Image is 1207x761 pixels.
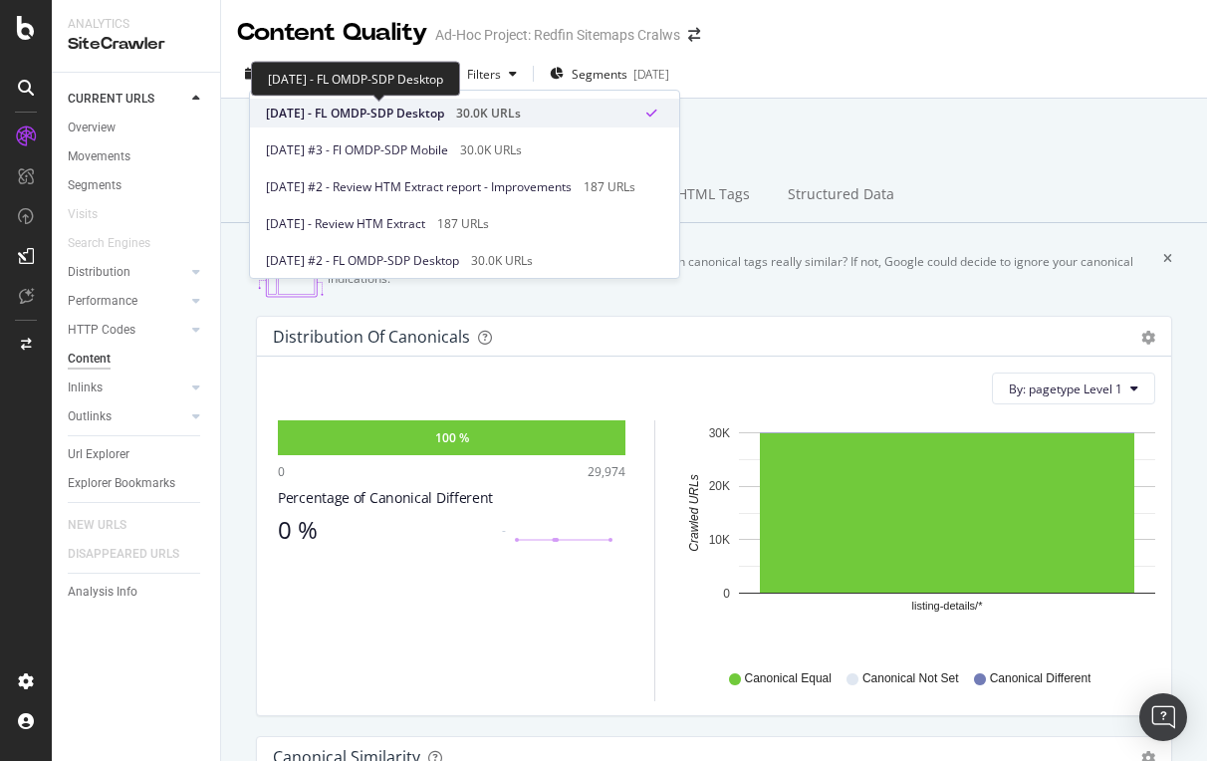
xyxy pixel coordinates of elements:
[237,58,327,90] button: [DATE]
[68,146,206,167] a: Movements
[237,16,427,50] div: Content Quality
[709,426,730,440] text: 30K
[278,488,625,508] div: Percentage of Canonical Different
[68,320,186,341] a: HTTP Codes
[278,516,490,544] div: 0 %
[990,670,1091,687] span: Canonical Different
[68,33,204,56] div: SiteCrawler
[68,233,150,254] div: Search Engines
[435,429,469,446] div: 100 %
[435,25,680,45] div: Ad-Hoc Project: Redfin Sitemaps Cralws
[68,515,126,536] div: NEW URLS
[633,66,669,83] div: [DATE]
[328,253,1163,301] div: How accurate are your canonical signals? Are pages related with canonical tags really similar? If...
[68,146,130,167] div: Movements
[1141,331,1155,345] div: gear
[68,473,175,494] div: Explorer Bookmarks
[266,215,425,233] span: [DATE] - Review HTM Extract
[68,204,98,225] div: Visits
[68,378,186,398] a: Inlinks
[68,118,206,138] a: Overview
[654,168,772,223] div: HTML Tags
[266,105,444,123] span: [DATE] - FL OMDP-SDP Desktop
[68,204,118,225] a: Visits
[266,178,572,196] span: [DATE] #2 - Review HTM Extract report - Improvements
[68,262,186,283] a: Distribution
[467,66,501,83] div: Filters
[912,601,984,613] text: listing-details/*
[439,58,525,90] button: Filters
[68,349,206,370] a: Content
[437,215,489,233] div: 187 URLs
[68,515,146,536] a: NEW URLS
[68,175,121,196] div: Segments
[68,544,199,565] a: DISAPPEARED URLS
[572,66,627,83] span: Segments
[68,291,186,312] a: Performance
[68,544,179,565] div: DISAPPEARED URLS
[709,533,730,547] text: 10K
[68,320,135,341] div: HTTP Codes
[1009,380,1122,397] span: By: pagetype Level 1
[68,89,186,110] a: CURRENT URLS
[1139,693,1187,741] div: Open Intercom Messenger
[68,473,206,494] a: Explorer Bookmarks
[266,252,459,270] span: [DATE] #2 - FL OMDP-SDP Desktop
[588,463,625,480] div: 29,974
[237,168,355,223] div: Quality
[68,582,137,603] div: Analysis Info
[709,480,730,494] text: 20K
[992,373,1155,404] button: By: pagetype Level 1
[679,420,1155,651] svg: A chart.
[273,327,470,347] div: Distribution of Canonicals
[584,178,635,196] div: 187 URLs
[251,61,460,96] div: [DATE] - FL OMDP-SDP Desktop
[68,175,206,196] a: Segments
[687,475,701,552] text: Crawled URLs
[68,349,111,370] div: Content
[68,444,206,465] a: Url Explorer
[68,233,170,254] a: Search Engines
[68,89,154,110] div: CURRENT URLS
[460,141,522,159] div: 30.0K URLs
[772,168,910,223] div: Structured Data
[68,262,130,283] div: Distribution
[68,16,204,33] div: Analytics
[456,105,521,123] div: 30.0K URLs
[745,670,832,687] span: Canonical Equal
[68,406,112,427] div: Outlinks
[471,252,533,270] div: 30.0K URLs
[343,58,422,90] button: Previous
[502,522,506,539] div: -
[862,670,959,687] span: Canonical Not Set
[68,582,206,603] a: Analysis Info
[68,378,103,398] div: Inlinks
[68,444,129,465] div: Url Explorer
[278,463,285,480] div: 0
[542,58,677,90] button: Segments[DATE]
[68,406,186,427] a: Outlinks
[688,28,700,42] div: arrow-right-arrow-left
[68,118,116,138] div: Overview
[723,587,730,601] text: 0
[266,141,448,159] span: [DATE] #3 - Fl OMDP-SDP Mobile
[68,291,137,312] div: Performance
